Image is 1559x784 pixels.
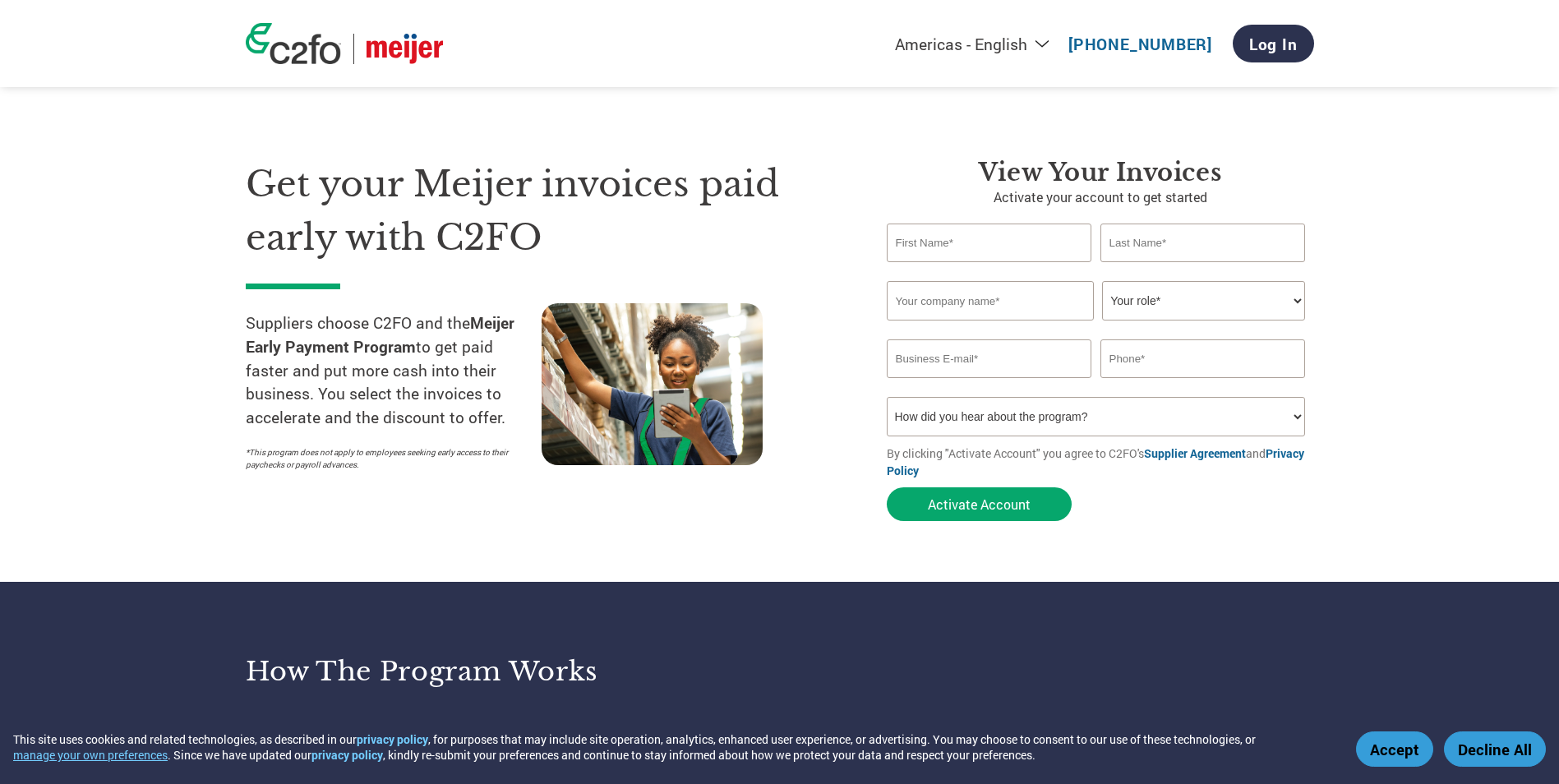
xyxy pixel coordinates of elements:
[887,339,1092,378] input: Invalid Email format
[246,655,759,688] h3: How the program works
[1356,731,1433,767] button: Accept
[1144,445,1246,461] a: Supplier Agreement
[246,446,525,471] p: *This program does not apply to employees seeking early access to their paychecks or payroll adva...
[246,311,542,430] p: Suppliers choose C2FO and the to get paid faster and put more cash into their business. You selec...
[887,487,1072,521] button: Activate Account
[542,303,763,465] img: supply chain worker
[13,747,168,763] button: manage your own preferences
[887,380,1092,390] div: Inavlid Email Address
[367,34,443,64] img: Meijer
[887,187,1314,207] p: Activate your account to get started
[1100,339,1306,378] input: Phone*
[1233,25,1314,62] a: Log In
[1444,731,1546,767] button: Decline All
[246,23,341,64] img: c2fo logo
[13,731,1332,763] div: This site uses cookies and related technologies, as described in our , for purposes that may incl...
[357,731,428,747] a: privacy policy
[887,445,1314,479] p: By clicking "Activate Account" you agree to C2FO's and
[887,445,1304,478] a: Privacy Policy
[1100,224,1306,262] input: Last Name*
[1068,34,1212,54] a: [PHONE_NUMBER]
[887,322,1306,333] div: Invalid company name or company name is too long
[1100,264,1306,274] div: Invalid last name or last name is too long
[887,224,1092,262] input: First Name*
[246,158,837,264] h1: Get your Meijer invoices paid early with C2FO
[887,158,1314,187] h3: View Your Invoices
[887,281,1094,321] input: Your company name*
[311,747,383,763] a: privacy policy
[887,264,1092,274] div: Invalid first name or first name is too long
[1102,281,1305,321] select: Title/Role
[1100,380,1306,390] div: Inavlid Phone Number
[246,312,514,357] strong: Meijer Early Payment Program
